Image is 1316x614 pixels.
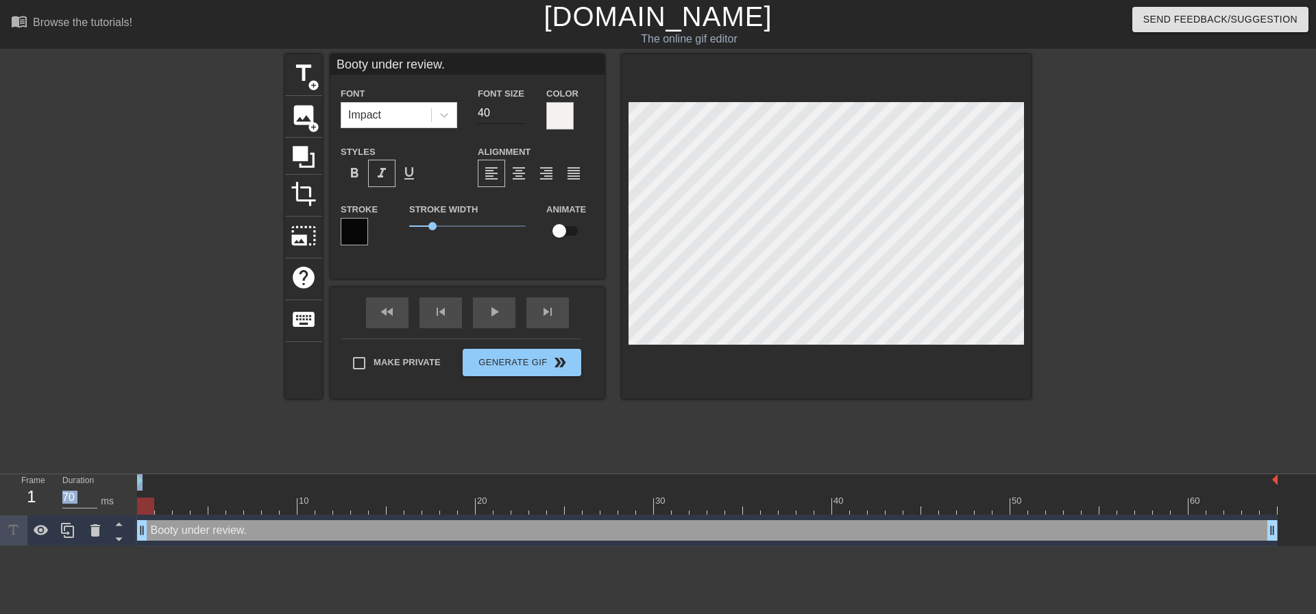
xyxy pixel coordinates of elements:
[468,354,576,371] span: Generate Gif
[552,354,568,371] span: double_arrow
[538,165,555,182] span: format_align_right
[1012,494,1024,508] div: 50
[308,121,319,133] span: add_circle
[341,87,365,101] label: Font
[291,223,317,249] span: photo_size_select_large
[432,304,449,320] span: skip_previous
[1132,7,1308,32] button: Send Feedback/Suggestion
[21,484,42,509] div: 1
[348,107,381,123] div: Impact
[477,494,489,508] div: 20
[833,494,846,508] div: 40
[655,494,668,508] div: 30
[1143,11,1297,28] span: Send Feedback/Suggestion
[11,13,132,34] a: Browse the tutorials!
[62,477,94,485] label: Duration
[1265,524,1279,537] span: drag_handle
[539,304,556,320] span: skip_next
[341,145,376,159] label: Styles
[101,494,114,508] div: ms
[346,165,363,182] span: format_bold
[463,349,581,376] button: Generate Gif
[483,165,500,182] span: format_align_left
[308,79,319,91] span: add_circle
[379,304,395,320] span: fast_rewind
[546,203,586,217] label: Animate
[341,203,378,217] label: Stroke
[409,203,478,217] label: Stroke Width
[544,1,772,32] a: [DOMAIN_NAME]
[401,165,417,182] span: format_underline
[511,165,527,182] span: format_align_center
[135,524,149,537] span: drag_handle
[291,265,317,291] span: help
[11,13,27,29] span: menu_book
[1190,494,1202,508] div: 60
[1272,474,1278,485] img: bound-end.png
[546,87,578,101] label: Color
[33,16,132,28] div: Browse the tutorials!
[478,87,524,101] label: Font Size
[291,102,317,128] span: image
[486,304,502,320] span: play_arrow
[565,165,582,182] span: format_align_justify
[446,31,933,47] div: The online gif editor
[11,474,52,514] div: Frame
[374,165,390,182] span: format_italic
[374,356,441,369] span: Make Private
[291,181,317,207] span: crop
[291,306,317,332] span: keyboard
[478,145,531,159] label: Alignment
[299,494,311,508] div: 10
[291,60,317,86] span: title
